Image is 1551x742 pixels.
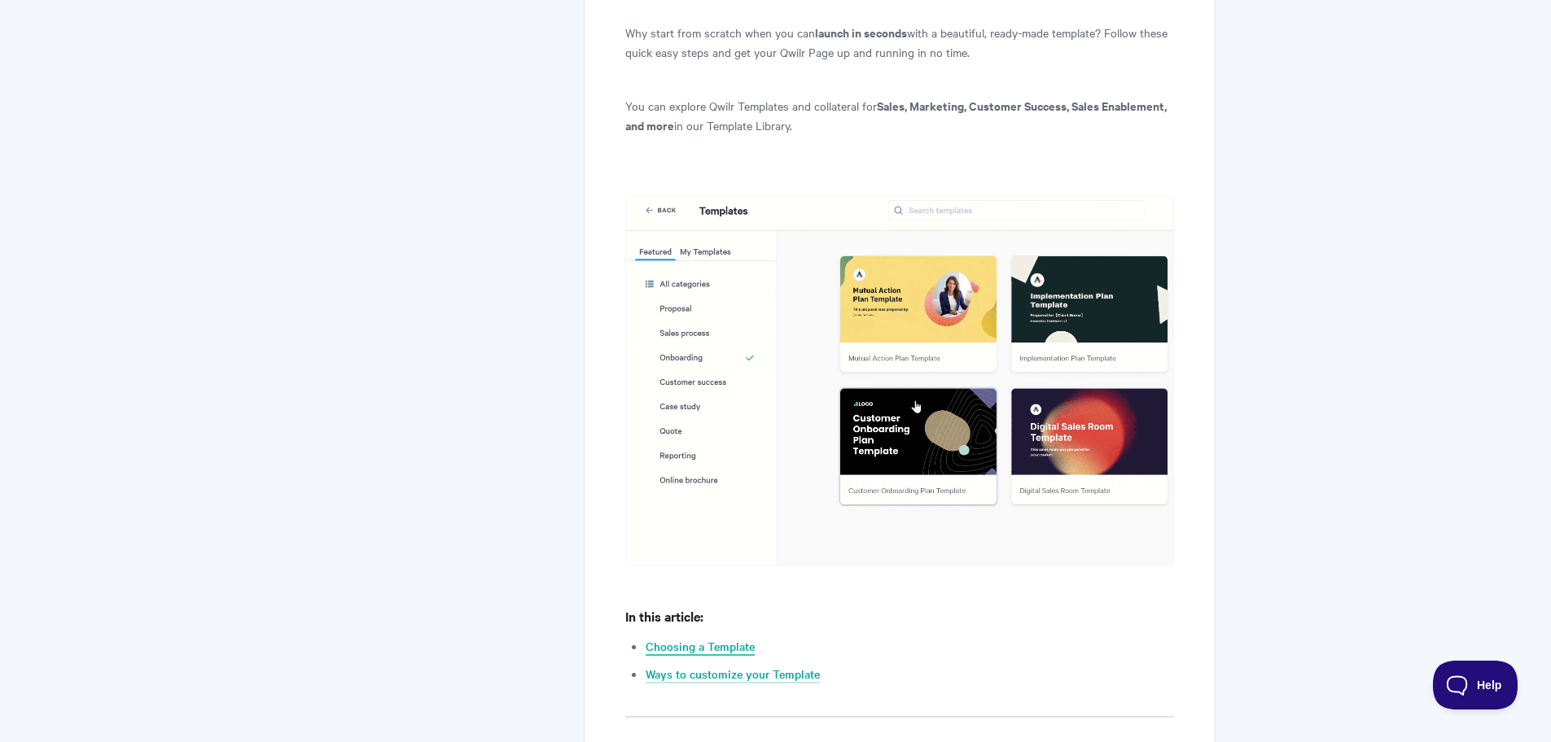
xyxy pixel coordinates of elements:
a: Ways to customize your Template [646,666,820,683]
p: You can explore Qwilr Templates and collateral for in our Template Library. [625,96,1173,135]
a: Choosing a Template [646,638,755,656]
b: Sales, Marketing, Customer Success, Sales Enablement, and more [625,97,1167,133]
iframe: Toggle Customer Support [1433,661,1518,709]
p: Why start from scratch when you can with a beautiful, ready-made template? Follow these quick eas... [625,23,1173,62]
strong: launch in seconds [815,24,907,41]
strong: In this article: [625,607,703,625]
